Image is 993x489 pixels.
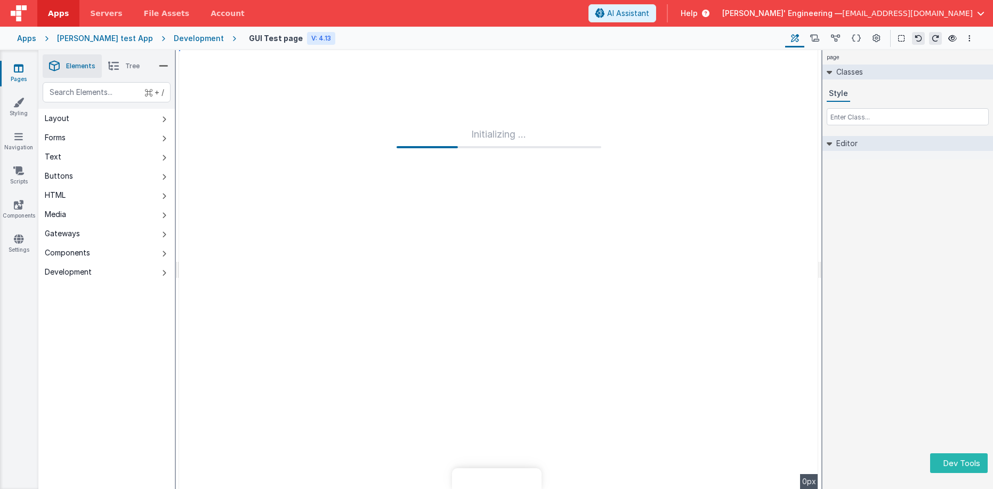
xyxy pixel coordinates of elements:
span: + / [145,82,164,102]
h2: Classes [832,65,863,79]
button: Layout [38,109,175,128]
div: Gateways [45,228,80,239]
button: HTML [38,186,175,205]
input: Enter Class... [827,108,989,125]
button: Dev Tools [930,453,988,473]
div: Forms [45,132,66,143]
span: Apps [48,8,69,19]
button: Style [827,86,850,102]
button: Text [38,147,175,166]
button: Forms [38,128,175,147]
button: Buttons [38,166,175,186]
div: Development [45,267,92,277]
div: Text [45,151,61,162]
div: Development [174,33,224,44]
span: Servers [90,8,122,19]
div: Apps [17,33,36,44]
span: [EMAIL_ADDRESS][DOMAIN_NAME] [842,8,973,19]
div: HTML [45,190,66,201]
div: V: 4.13 [307,32,335,45]
h4: page [822,50,844,65]
input: Search Elements... [43,82,171,102]
div: Initializing ... [397,127,601,148]
div: 0px [800,474,818,489]
button: Components [38,243,175,262]
button: Development [38,262,175,282]
button: AI Assistant [588,4,656,22]
h4: GUI Test page [249,34,303,42]
span: Help [681,8,698,19]
button: [PERSON_NAME]' Engineering — [EMAIL_ADDRESS][DOMAIN_NAME] [722,8,984,19]
div: Components [45,247,90,258]
button: Media [38,205,175,224]
div: Buttons [45,171,73,181]
span: [PERSON_NAME]' Engineering — [722,8,842,19]
div: Layout [45,113,69,124]
h2: Editor [832,136,858,151]
span: File Assets [144,8,190,19]
span: Tree [125,62,140,70]
div: Media [45,209,66,220]
div: --> [179,50,818,489]
div: [PERSON_NAME] test App [57,33,153,44]
span: Elements [66,62,95,70]
button: Options [963,32,976,45]
button: Gateways [38,224,175,243]
span: AI Assistant [607,8,649,19]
